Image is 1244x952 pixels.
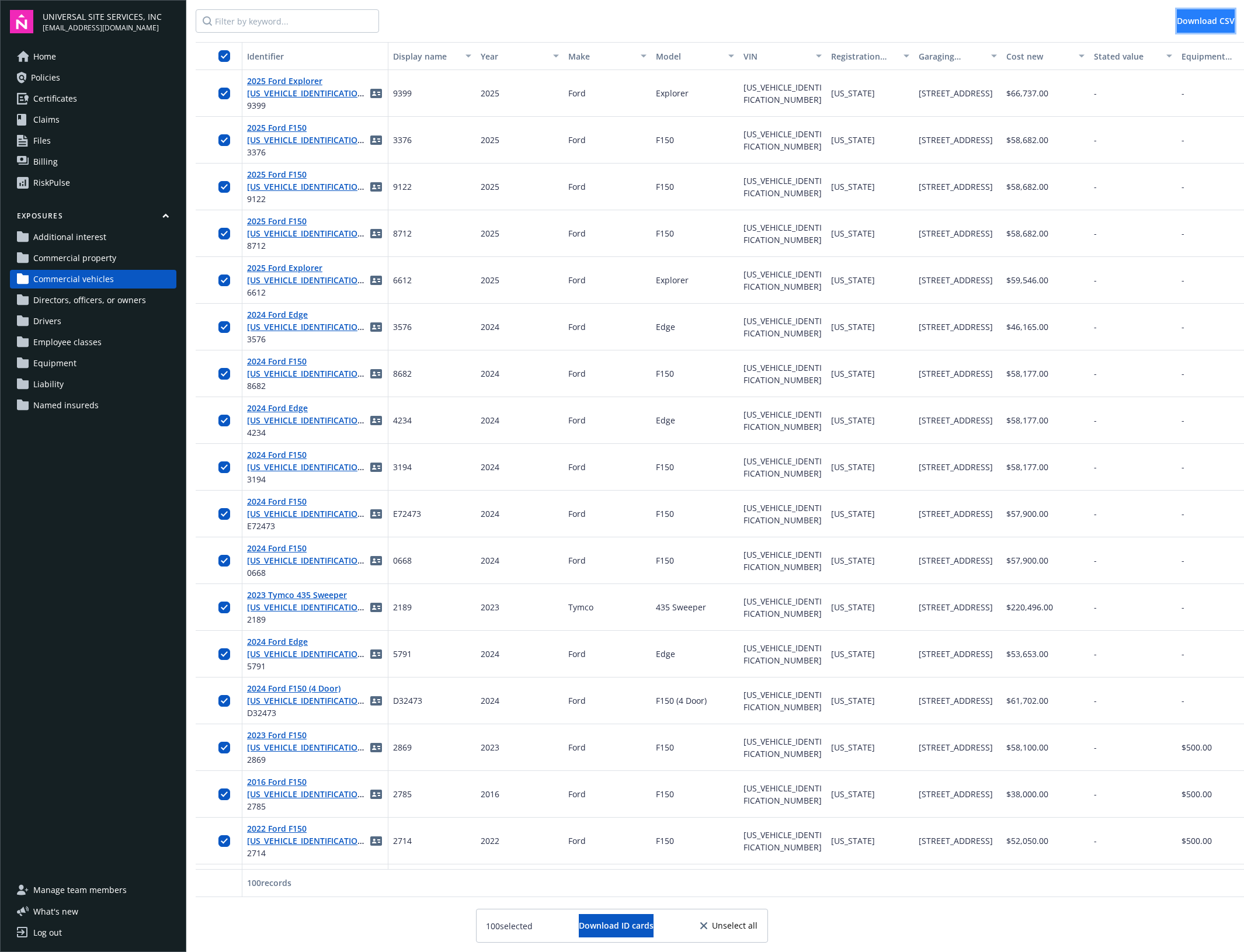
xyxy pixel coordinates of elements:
[831,321,875,332] span: [US_STATE]
[1006,508,1048,519] span: $57,900.00
[656,134,674,145] span: F150
[247,635,369,660] span: 2024 Ford Edge [US_VEHICLE_IDENTIFICATION_NUMBER]
[247,380,369,392] span: 8682
[1006,134,1048,145] span: $58,682.00
[247,520,369,532] span: E72473
[481,602,499,613] span: 2023
[33,89,77,108] span: Certificates
[247,683,367,718] a: 2024 Ford F150 (4 Door) [US_VEHICLE_IDENTIFICATION_NUMBER]
[369,227,383,241] span: idCard
[1182,415,1184,426] span: -
[1182,228,1184,239] span: -
[481,461,499,472] span: 2024
[369,86,383,100] a: idCard
[10,152,176,171] a: Billing
[247,542,369,567] span: 2024 Ford F150 [US_VEHICLE_IDENTIFICATION_NUMBER]
[739,42,826,70] button: VIN
[919,742,993,753] span: [STREET_ADDRESS]
[1006,275,1048,286] span: $59,546.00
[388,42,476,70] button: Display name
[247,239,369,252] span: 8712
[1182,88,1184,99] span: -
[247,449,367,485] a: 2024 Ford F150 [US_VEHICLE_IDENTIFICATION_NUMBER]
[1182,321,1184,332] span: -
[1094,50,1159,62] div: Stated value
[568,50,634,62] div: Make
[247,75,369,99] span: 2025 Ford Explorer [US_VEHICLE_IDENTIFICATION_NUMBER]
[1094,508,1097,519] span: -
[481,50,546,62] div: Year
[568,368,586,379] span: Ford
[247,286,369,298] span: 6612
[1006,742,1048,753] span: $58,100.00
[10,211,176,225] button: Exposures
[656,508,674,519] span: F150
[247,146,369,158] span: 3376
[247,707,369,719] span: D32473
[247,308,369,333] span: 2024 Ford Edge [US_VEHICLE_IDENTIFICATION_NUMBER]
[10,228,176,246] a: Additional interest
[1006,555,1048,566] span: $57,900.00
[10,173,176,192] a: RiskPulse
[656,50,721,62] div: Model
[743,269,822,292] span: [US_VEHICLE_IDENTIFICATION_NUMBER]
[831,461,875,472] span: [US_STATE]
[919,228,993,239] span: [STREET_ADDRESS]
[10,354,176,373] a: Equipment
[247,495,369,520] span: 2024 Ford F150 [US_VEHICLE_IDENTIFICATION_NUMBER]
[743,456,822,479] span: [US_VEHICLE_IDENTIFICATION_NUMBER]
[369,554,383,568] a: idCard
[831,695,875,706] span: [US_STATE]
[369,600,383,614] a: idCard
[1182,602,1184,613] span: -
[568,695,586,706] span: Ford
[247,193,369,205] span: 9122
[218,415,230,426] input: Toggle Row Selected
[247,333,369,345] span: 3576
[481,181,499,192] span: 2025
[33,270,114,289] span: Commercial vehicles
[564,42,651,70] button: Make
[743,689,822,713] span: [US_VEHICLE_IDENTIFICATION_NUMBER]
[919,321,993,332] span: [STREET_ADDRESS]
[33,249,116,267] span: Commercial property
[247,426,369,439] span: 4234
[33,152,58,171] span: Billing
[218,134,230,146] input: Toggle Row Selected
[247,660,369,672] span: 5791
[919,134,993,145] span: [STREET_ADDRESS]
[481,695,499,706] span: 2024
[656,602,706,613] span: 435 Sweeper
[369,460,383,474] a: idCard
[247,50,383,62] div: Identifier
[743,128,822,152] span: [US_VEHICLE_IDENTIFICATION_NUMBER]
[568,742,586,753] span: Ford
[247,567,369,579] span: 0668
[743,736,822,759] span: [US_VEHICLE_IDENTIFICATION_NUMBER]
[1094,275,1097,286] span: -
[831,181,875,192] span: [US_STATE]
[1094,695,1097,706] span: -
[831,88,875,99] span: [US_STATE]
[656,415,675,426] span: Edge
[369,414,383,428] span: idCard
[247,496,367,531] a: 2024 Ford F150 [US_VEHICLE_IDENTIFICATION_NUMBER]
[247,168,369,193] span: 2025 Ford F150 [US_VEHICLE_IDENTIFICATION_NUMBER]
[247,402,367,438] a: 2024 Ford Edge [US_VEHICLE_IDENTIFICATION_NUMBER]
[218,508,230,520] input: Toggle Row Selected
[476,42,564,70] button: Year
[1182,555,1184,566] span: -
[743,409,822,432] span: [US_VEHICLE_IDENTIFICATION_NUMBER]
[656,228,674,239] span: F150
[247,262,369,286] span: 2025 Ford Explorer [US_VEHICLE_IDENTIFICATION_NUMBER]
[218,368,230,380] input: Toggle Row Selected
[656,321,675,332] span: Edge
[369,507,383,521] span: idCard
[656,742,674,753] span: F150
